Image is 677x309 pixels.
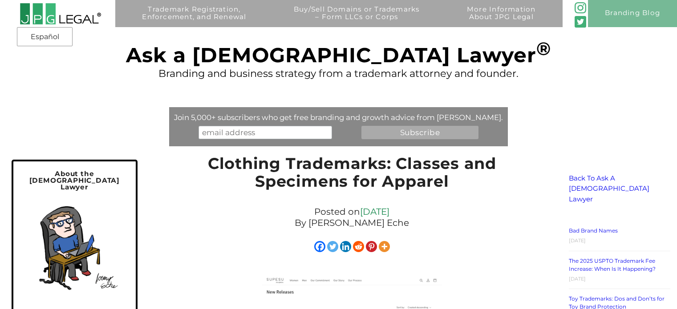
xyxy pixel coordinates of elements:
a: Pinterest [366,241,377,252]
input: Subscribe [361,126,478,139]
img: Self-portrait of Jeremy in his home office. [24,196,125,297]
a: Linkedin [340,241,351,252]
a: [DATE] [360,206,389,217]
a: More InformationAbout JPG Legal [446,6,556,33]
input: email address [199,126,332,139]
a: Buy/Sell Domains or Trademarks– Form LLCs or Corps [273,6,440,33]
a: Facebook [314,241,325,252]
p: By [PERSON_NAME] Eche [207,217,496,229]
a: More [379,241,390,252]
img: glyph-logo_May2016-green3-90.png [575,2,586,13]
h1: Clothing Trademarks: Classes and Specimens for Apparel [203,155,501,195]
a: Twitter [327,241,338,252]
a: Bad Brand Names [569,227,618,234]
a: Trademark Registration,Enforcement, and Renewal [122,6,267,33]
img: 2016-logo-black-letters-3-r.png [20,3,101,25]
a: Reddit [353,241,364,252]
img: Twitter_Social_Icon_Rounded_Square_Color-mid-green3-90.png [575,16,586,27]
time: [DATE] [569,237,586,244]
span: About the [DEMOGRAPHIC_DATA] Lawyer [29,169,120,191]
a: The 2025 USPTO Trademark Fee Increase: When Is It Happening? [569,257,656,272]
div: Posted on [203,204,501,231]
a: Back To Ask A [DEMOGRAPHIC_DATA] Lawyer [569,174,649,203]
time: [DATE] [569,276,586,282]
a: Español [20,29,70,45]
